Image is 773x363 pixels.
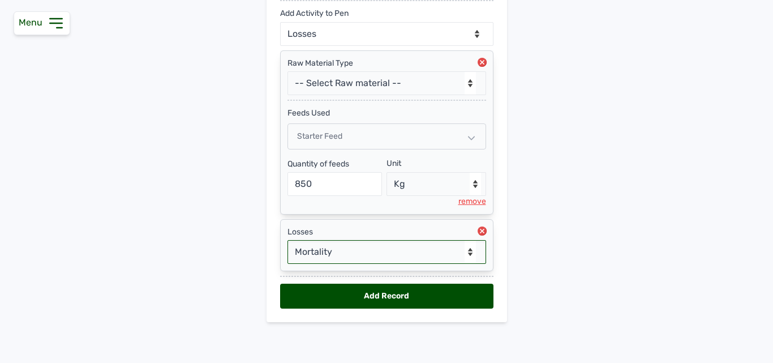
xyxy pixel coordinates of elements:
span: Starter Feed [297,131,342,141]
div: feeds Used [287,101,486,119]
div: Add Activity to Pen [280,1,349,19]
div: Losses [287,227,486,238]
div: Raw Material Type [287,58,486,69]
div: Unit [386,158,401,169]
div: Quantity of feeds [287,159,383,170]
div: Add Record [280,284,493,309]
div: remove [458,196,486,207]
span: Menu [19,17,47,28]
